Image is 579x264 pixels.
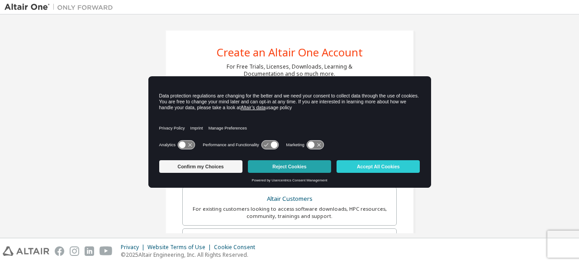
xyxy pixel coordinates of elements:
[121,251,261,259] p: © 2025 Altair Engineering, Inc. All Rights Reserved.
[188,205,391,220] div: For existing customers looking to access software downloads, HPC resources, community, trainings ...
[85,246,94,256] img: linkedin.svg
[5,3,118,12] img: Altair One
[121,244,147,251] div: Privacy
[70,246,79,256] img: instagram.svg
[55,246,64,256] img: facebook.svg
[214,244,261,251] div: Cookie Consent
[217,47,363,58] div: Create an Altair One Account
[147,244,214,251] div: Website Terms of Use
[100,246,113,256] img: youtube.svg
[188,193,391,205] div: Altair Customers
[227,63,352,78] div: For Free Trials, Licenses, Downloads, Learning & Documentation and so much more.
[3,246,49,256] img: altair_logo.svg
